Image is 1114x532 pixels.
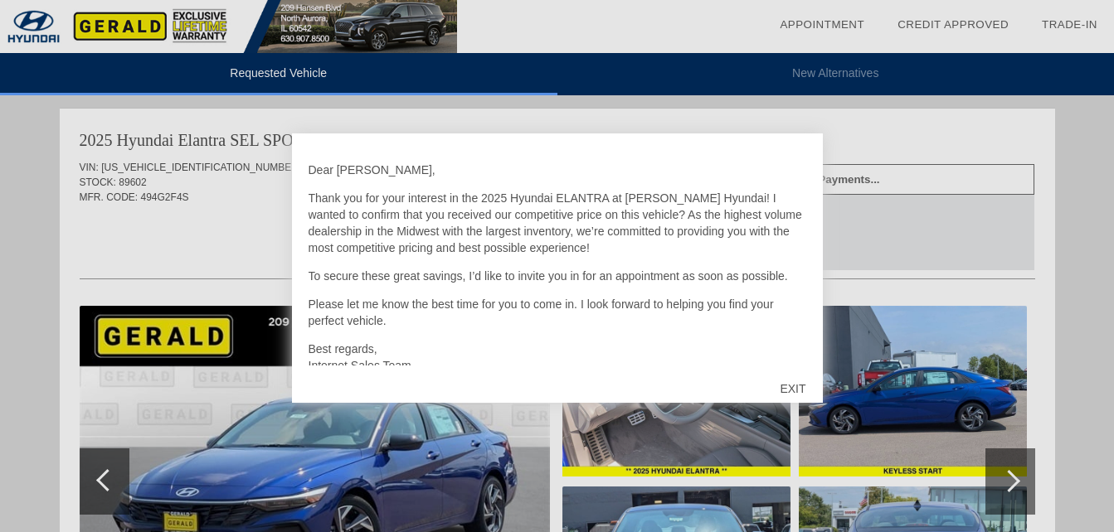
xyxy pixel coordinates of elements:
[309,341,806,390] p: Best regards, Internet Sales Team [PERSON_NAME]
[898,18,1009,31] a: Credit Approved
[763,364,822,414] div: EXIT
[309,162,806,178] p: Dear [PERSON_NAME],
[309,190,806,256] p: Thank you for your interest in the 2025 Hyundai ELANTRA at [PERSON_NAME] Hyundai! I wanted to con...
[780,18,864,31] a: Appointment
[309,268,806,284] p: To secure these great savings, I’d like to invite you in for an appointment as soon as possible.
[1042,18,1097,31] a: Trade-In
[309,296,806,329] p: Please let me know the best time for you to come in. I look forward to helping you find your perf...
